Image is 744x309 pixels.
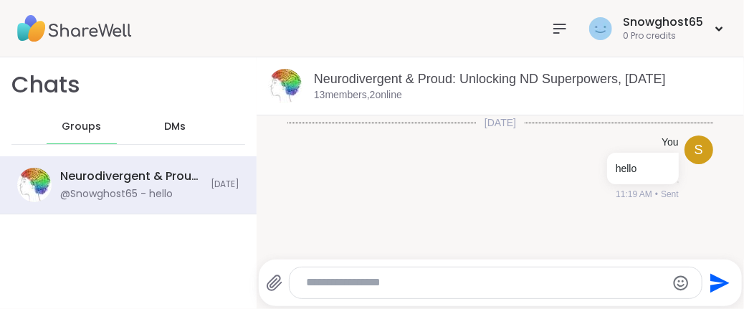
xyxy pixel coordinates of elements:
[17,168,52,202] img: Neurodivergent & Proud: Unlocking ND Superpowers, Oct 14
[62,120,101,134] span: Groups
[672,275,690,292] button: Emoji picker
[60,168,202,184] div: Neurodivergent & Proud: Unlocking ND Superpowers, [DATE]
[314,88,402,103] p: 13 members, 2 online
[476,115,525,130] span: [DATE]
[211,179,239,191] span: [DATE]
[11,69,80,101] h1: Chats
[616,161,670,176] p: hello
[623,30,703,42] div: 0 Pro credits
[17,4,132,54] img: ShareWell Nav Logo
[623,14,703,30] div: Snowghost65
[164,120,186,134] span: DMs
[589,17,612,40] img: Snowghost65
[655,188,658,201] span: •
[306,275,661,290] textarea: Type your message
[662,136,679,150] h4: You
[661,188,679,201] span: Sent
[702,267,735,299] button: Send
[268,69,302,103] img: Neurodivergent & Proud: Unlocking ND Superpowers, Oct 14
[314,72,666,86] a: Neurodivergent & Proud: Unlocking ND Superpowers, [DATE]
[695,141,703,160] span: S
[60,187,173,201] div: @Snowghost65 - hello
[616,188,652,201] span: 11:19 AM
